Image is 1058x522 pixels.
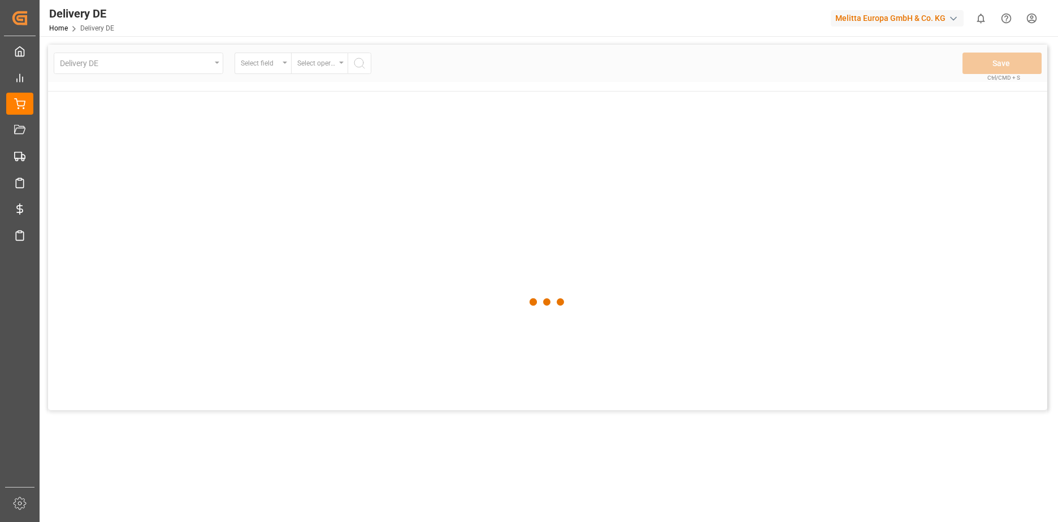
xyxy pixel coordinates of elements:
[831,7,968,29] button: Melitta Europa GmbH & Co. KG
[831,10,964,27] div: Melitta Europa GmbH & Co. KG
[49,5,114,22] div: Delivery DE
[49,24,68,32] a: Home
[994,6,1019,31] button: Help Center
[968,6,994,31] button: show 0 new notifications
